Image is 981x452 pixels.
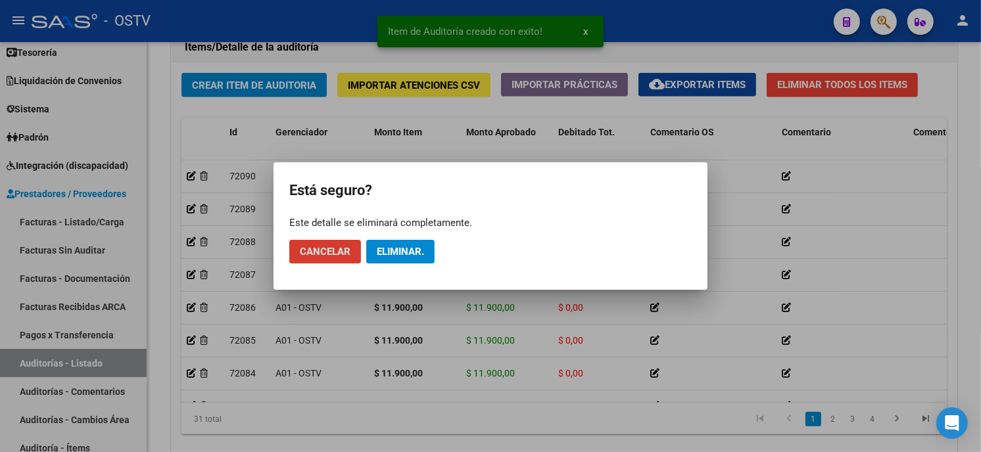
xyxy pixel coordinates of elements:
[300,246,350,258] span: Cancelar
[936,407,968,439] div: Open Intercom Messenger
[377,246,424,258] span: Eliminar.
[289,216,692,229] div: Este detalle se eliminará completamente.
[289,178,692,203] h2: Está seguro?
[289,240,361,263] button: Cancelar
[366,240,435,263] button: Eliminar.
